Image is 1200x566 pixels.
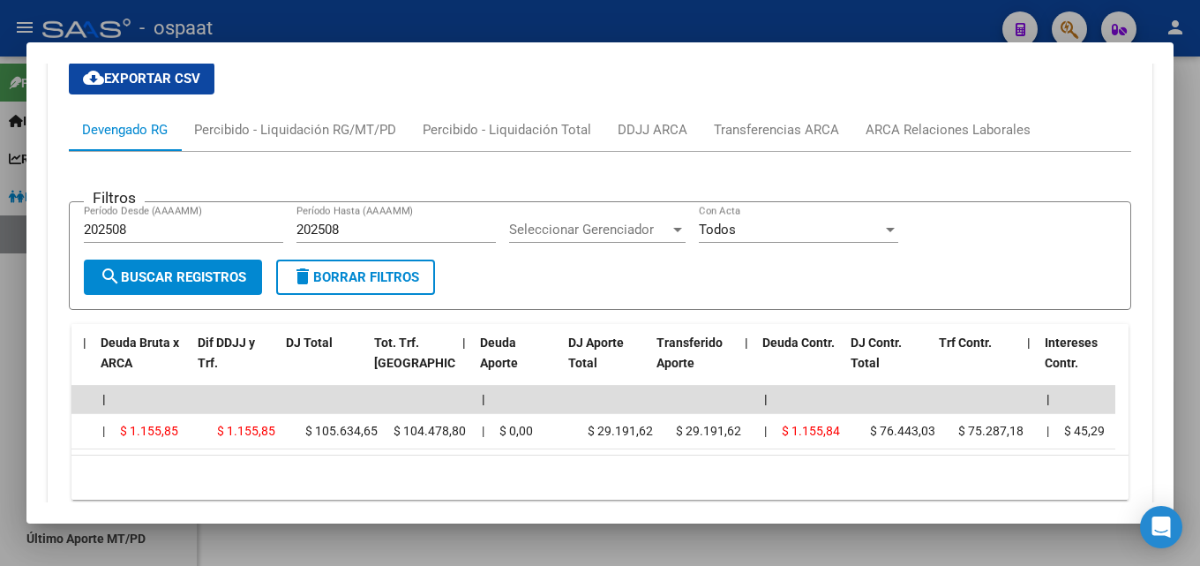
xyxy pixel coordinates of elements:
span: $ 29.191,62 [676,424,741,438]
div: DDJJ ARCA [618,120,687,140]
span: Dif DDJJ y Trf. [198,336,255,370]
span: $ 76.443,03 [870,424,935,438]
button: Borrar Filtros [276,260,435,295]
span: $ 45,29 [1064,424,1105,438]
datatable-header-cell: DJ Total [279,324,367,402]
span: $ 1.155,85 [217,424,275,438]
div: Devengado RG [82,120,168,140]
span: | [102,392,106,406]
datatable-header-cell: Trf Contr. [932,324,1020,402]
div: Transferencias ARCA [714,120,839,140]
span: DJ Total [286,336,333,350]
span: | [764,392,768,406]
button: Buscar Registros [84,260,262,295]
div: Percibido - Liquidación RG/MT/PD [194,120,396,140]
span: Transferido Aporte [656,336,723,370]
datatable-header-cell: DJ Aporte Total [561,324,649,402]
mat-icon: cloud_download [83,67,104,88]
span: Tot. Trf. [GEOGRAPHIC_DATA] [374,336,494,370]
span: $ 75.287,18 [958,424,1024,438]
div: ARCA Relaciones Laborales [866,120,1031,140]
datatable-header-cell: Dif DDJJ y Trf. [191,324,279,402]
span: $ 0,00 [499,424,533,438]
span: Exportar CSV [83,71,200,87]
span: Intereses Contr. [1045,336,1098,370]
span: DJ Aporte Total [568,336,624,370]
span: | [102,424,105,438]
span: $ 1.155,85 [120,424,178,438]
span: | [462,336,466,350]
datatable-header-cell: DJ Contr. Total [844,324,932,402]
span: $ 29.191,62 [588,424,653,438]
span: | [764,424,767,438]
span: $ 105.634,65 [305,424,378,438]
div: Percibido - Liquidación Total [423,120,591,140]
datatable-header-cell: | [455,324,473,402]
datatable-header-cell: | [738,324,755,402]
datatable-header-cell: Transferido Aporte [649,324,738,402]
button: Exportar CSV [69,63,214,94]
span: Seleccionar Gerenciador [509,222,670,238]
span: | [83,336,86,350]
span: | [1046,424,1049,438]
span: | [482,392,485,406]
span: | [1027,336,1031,350]
span: Deuda Bruta x ARCA [101,336,179,370]
span: Trf Contr. [939,336,992,350]
datatable-header-cell: Deuda Aporte [473,324,561,402]
span: Todos [699,222,736,238]
span: $ 104.478,80 [394,424,466,438]
datatable-header-cell: Deuda Bruta x ARCA [94,324,191,402]
datatable-header-cell: | [76,324,94,402]
span: Borrar Filtros [292,269,419,285]
mat-icon: search [100,266,121,287]
span: Buscar Registros [100,269,246,285]
datatable-header-cell: | [1020,324,1038,402]
span: | [1046,392,1050,406]
span: DJ Contr. Total [851,336,902,370]
datatable-header-cell: Intereses Contr. [1038,324,1126,402]
datatable-header-cell: Tot. Trf. Bruto [367,324,455,402]
span: Deuda Contr. [762,336,835,350]
div: Aportes y Contribuciones del Afiliado: 20307673720 [48,20,1152,541]
h3: Filtros [84,188,145,208]
datatable-header-cell: Deuda Contr. [755,324,844,402]
span: Deuda Aporte [480,336,518,370]
span: $ 1.155,84 [782,424,840,438]
mat-icon: delete [292,266,313,287]
div: Open Intercom Messenger [1140,506,1182,548]
span: | [745,336,748,350]
span: | [482,424,484,438]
